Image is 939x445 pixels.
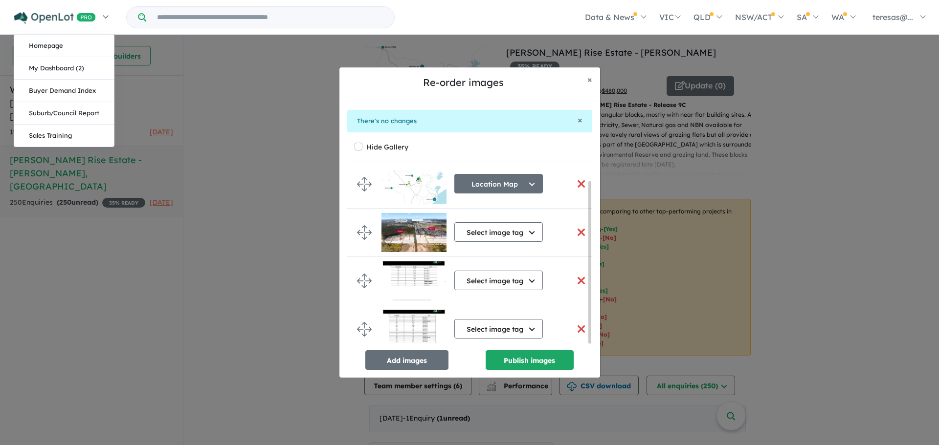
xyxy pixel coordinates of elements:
button: Publish images [486,350,574,370]
img: drag.svg [357,274,372,288]
button: Location Map [454,174,543,193]
a: My Dashboard (2) [14,57,114,80]
img: Openlot PRO Logo White [14,12,96,24]
input: Try estate name, suburb, builder or developer [148,7,392,28]
a: Buyer Demand Index [14,80,114,102]
img: Avery-s%20Rise%20Estate%20-%20Heddon%20Greta___1758261664.jpg [381,261,447,300]
button: Select image tag [454,319,543,339]
span: × [587,74,592,85]
span: teresas@... [872,12,913,22]
a: Suburb/Council Report [14,102,114,125]
img: drag.svg [357,322,372,337]
a: Homepage [14,35,114,57]
img: drag.svg [357,225,372,240]
img: Avery-s%20Rise%20Estate%20-%20Heddon%20Greta___1760482458.jpg [381,310,447,349]
img: drag.svg [357,177,372,191]
div: There's no changes [347,110,592,132]
img: Avery-s%20Rise%20Estate%20-%20Heddon%20Greta___1701826565.jpg [381,165,447,204]
button: Close [578,116,582,125]
span: × [578,114,582,126]
button: Select image tag [454,271,543,290]
img: Avery-s%20Rise%20Estate%20-%20Heddon%20Greta___1756960129.jpg [381,213,447,252]
h5: Re-order images [347,75,580,90]
button: Add images [365,350,448,370]
button: Select image tag [454,222,543,242]
label: Hide Gallery [366,140,408,154]
a: Sales Training [14,125,114,147]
